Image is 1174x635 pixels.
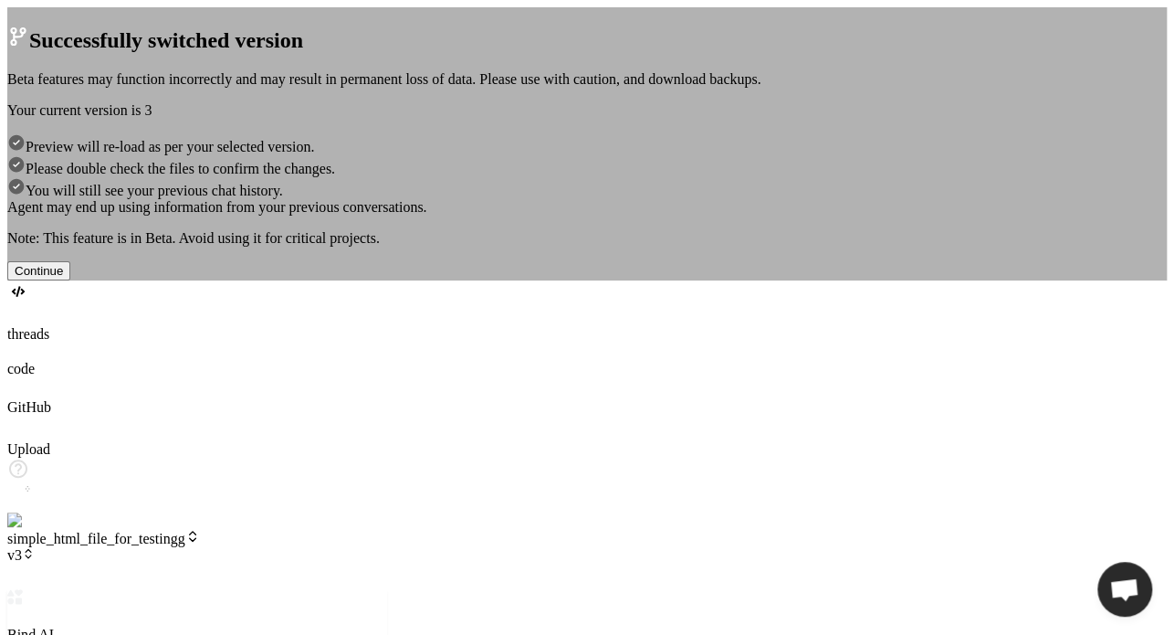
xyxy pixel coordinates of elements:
span: You will still see your previous chat history. Agent may end up using information from your previ... [7,183,426,215]
p: Note: This feature is in Beta. Avoid using it for critical projects. [7,230,1167,247]
span: v3 [7,547,35,563]
span: Please double check the files to confirm the changes. [26,161,335,176]
h2: Successfully switched version [7,26,1167,53]
img: settings [7,513,67,529]
p: Beta features may function incorrectly and may result in permanent loss of data. Please use with ... [7,71,1167,88]
span: Preview will re-load as per your selected version. [26,139,314,154]
span: simple_html_file_for_testingg [7,531,200,546]
p: Your current version is 3 [7,102,1167,119]
label: threads [7,326,49,342]
div: Open chat [1097,562,1152,617]
label: GitHub [7,399,51,415]
label: Upload [7,441,50,457]
button: Continue [7,261,70,280]
label: code [7,361,35,376]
